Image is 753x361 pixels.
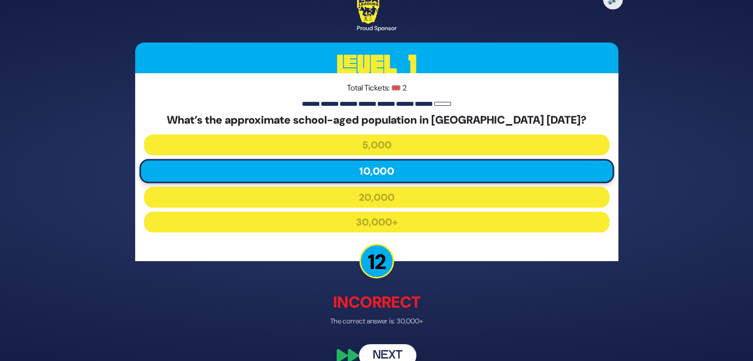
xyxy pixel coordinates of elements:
h5: What’s the approximate school-aged population in [GEOGRAPHIC_DATA] [DATE]? [144,114,609,127]
p: The correct answer is: 30,000+ [135,316,618,326]
button: 30,000+ [144,212,609,232]
h3: Level 1 [135,43,618,87]
button: 5,000 [144,135,609,155]
button: 10,000 [139,159,614,183]
p: Total Tickets: 🎟️ 2 [144,82,609,94]
p: Incorrect [135,290,618,314]
div: Proud Sponsor [357,24,397,33]
button: 20,000 [144,187,609,208]
p: 12 [359,244,394,278]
